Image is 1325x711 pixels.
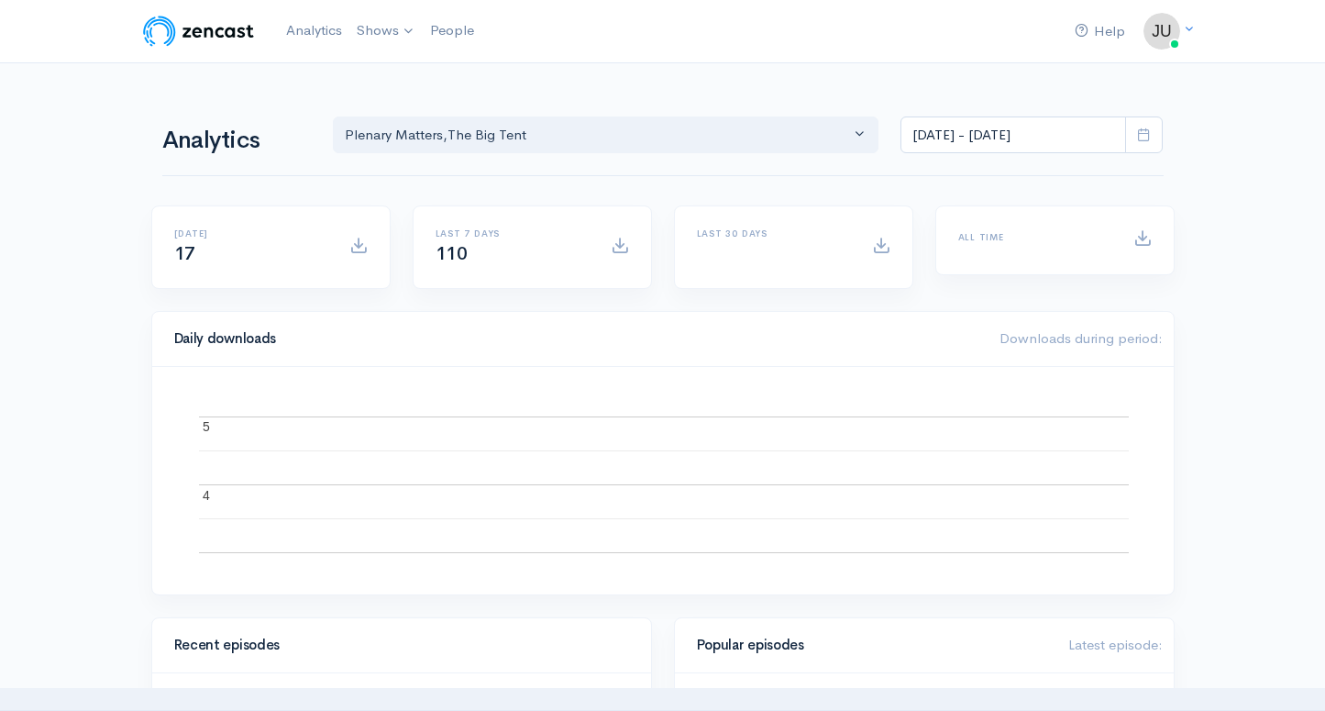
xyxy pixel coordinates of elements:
[436,242,468,265] span: 110
[203,487,210,502] text: 4
[697,638,1046,653] h4: Popular episodes
[203,419,210,434] text: 5
[1067,12,1132,51] a: Help
[279,11,349,50] a: Analytics
[697,228,850,239] h6: Last 30 days
[174,638,618,653] h4: Recent episodes
[174,242,195,265] span: 17
[349,11,423,51] a: Shows
[423,11,481,50] a: People
[900,117,1126,154] input: analytics date range selector
[162,128,311,154] h1: Analytics
[1143,13,1180,50] img: ...
[140,13,257,50] img: ZenCast Logo
[999,329,1163,347] span: Downloads during period:
[174,389,1153,572] svg: A chart.
[1068,636,1163,653] span: Latest episode:
[958,232,1111,242] h6: All time
[174,331,977,347] h4: Daily downloads
[345,125,851,146] div: Plenary Matters , The Big Tent
[436,228,589,239] h6: Last 7 days
[333,117,879,154] button: Plenary Matters, The Big Tent
[174,228,327,239] h6: [DATE]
